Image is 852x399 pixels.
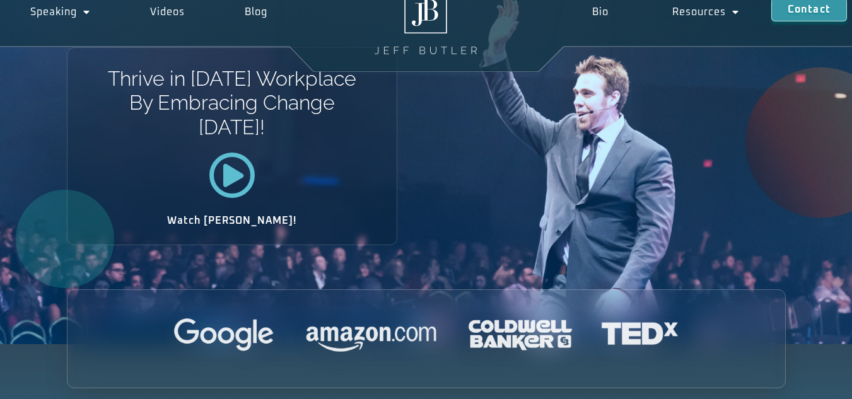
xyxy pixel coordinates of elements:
[107,67,357,139] h1: Thrive in [DATE] Workplace By Embracing Change [DATE]!
[788,4,831,14] span: Contact
[112,216,353,226] h2: Watch [PERSON_NAME]!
